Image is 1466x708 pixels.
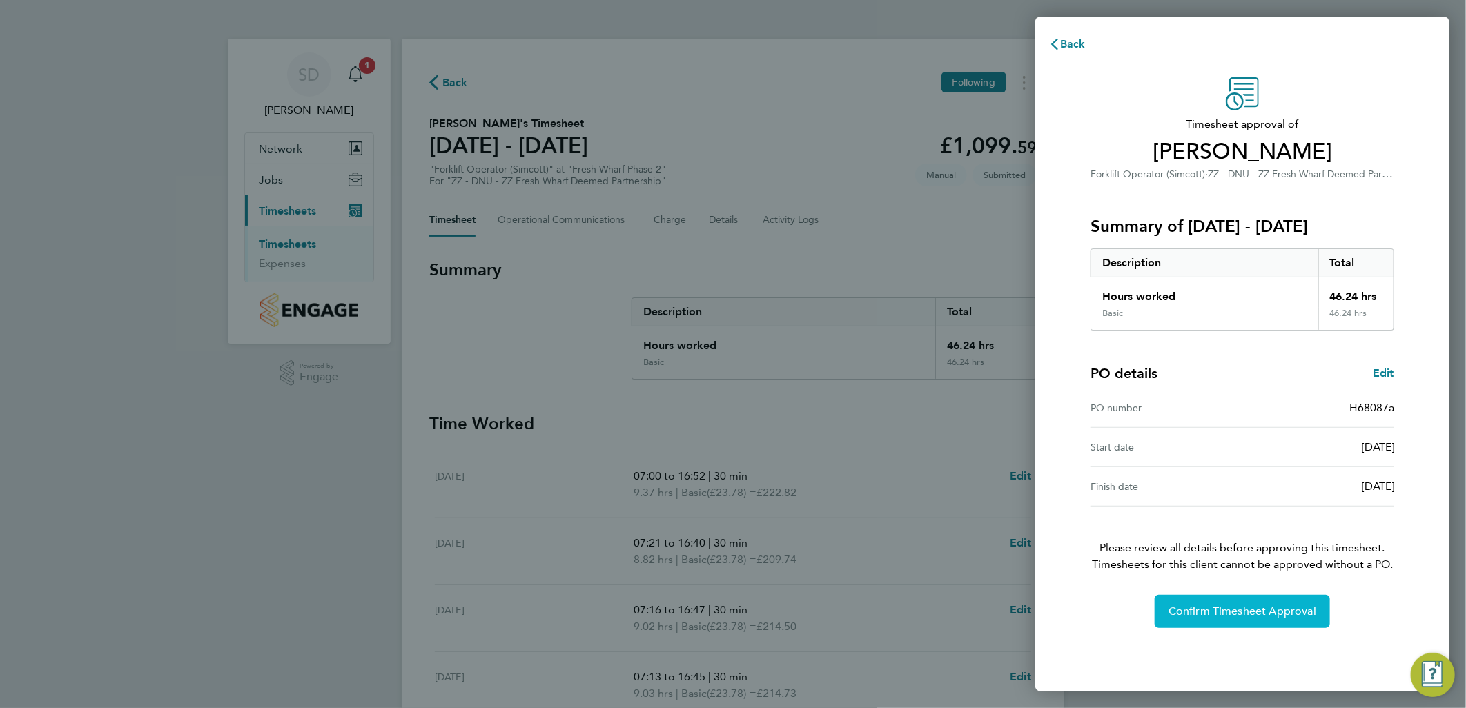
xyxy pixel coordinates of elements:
div: [DATE] [1242,439,1394,455]
h4: PO details [1091,364,1157,383]
button: Engage Resource Center [1411,653,1455,697]
p: Please review all details before approving this timesheet. [1074,507,1411,573]
div: 46.24 hrs [1318,308,1394,330]
span: Confirm Timesheet Approval [1169,604,1316,618]
span: H68087a [1349,401,1394,414]
div: Finish date [1091,478,1242,495]
h3: Summary of [DATE] - [DATE] [1091,215,1394,237]
div: Hours worked [1091,277,1318,308]
button: Back [1035,30,1099,58]
div: Summary of 15 - 21 Sep 2025 [1091,248,1394,331]
span: ZZ - DNU - ZZ Fresh Wharf Deemed Partnership [1208,167,1418,180]
a: Edit [1373,365,1394,382]
span: Back [1060,37,1086,50]
div: 46.24 hrs [1318,277,1394,308]
button: Confirm Timesheet Approval [1155,595,1330,628]
div: Total [1318,249,1394,277]
div: Description [1091,249,1318,277]
span: Timesheet approval of [1091,116,1394,132]
span: Timesheets for this client cannot be approved without a PO. [1074,556,1411,573]
span: Edit [1373,366,1394,380]
div: Start date [1091,439,1242,455]
div: PO number [1091,400,1242,416]
span: [PERSON_NAME] [1091,138,1394,166]
span: · [1205,168,1208,180]
span: Forklift Operator (Simcott) [1091,168,1205,180]
div: Basic [1102,308,1123,319]
div: [DATE] [1242,478,1394,495]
